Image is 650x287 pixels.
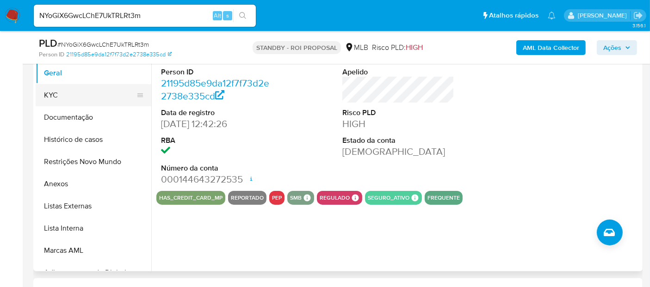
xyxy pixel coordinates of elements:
[161,76,269,103] a: 21195d85e9da12f7f73d2e2738e335cd
[548,12,556,19] a: Notificações
[342,67,454,77] dt: Apelido
[231,196,264,200] button: reportado
[214,11,221,20] span: Alt
[489,11,539,20] span: Atalhos rápidos
[161,108,273,118] dt: Data de registro
[39,36,57,50] b: PLD
[342,108,454,118] dt: Risco PLD
[36,62,151,84] button: Geral
[36,128,151,151] button: Histórico de casos
[523,40,579,55] b: AML Data Collector
[272,196,282,200] button: pep
[427,196,460,200] button: frequente
[320,196,350,200] button: regulado
[342,117,454,130] dd: HIGH
[34,10,256,22] input: Pesquise usuários ou casos...
[161,67,273,77] dt: Person ID
[603,40,621,55] span: Ações
[36,195,151,217] button: Listas Externas
[161,135,273,146] dt: RBA
[36,106,151,128] button: Documentação
[253,41,341,54] p: STANDBY - ROI PROPOSAL
[36,84,144,106] button: KYC
[159,196,223,200] button: has_credit_card_mp
[36,151,151,173] button: Restrições Novo Mundo
[290,196,302,200] button: smb
[578,11,630,20] p: erico.trevizan@mercadopago.com.br
[36,217,151,239] button: Lista Interna
[516,40,586,55] button: AML Data Collector
[36,173,151,195] button: Anexos
[372,43,423,53] span: Risco PLD:
[368,196,409,200] button: seguro_ativo
[597,40,637,55] button: Ações
[57,40,149,49] span: # NYoGiX6GwcLChE7UkTRLRt3m
[39,50,64,59] b: Person ID
[632,22,645,29] span: 3.156.1
[36,262,151,284] button: Adiantamentos de Dinheiro
[345,43,368,53] div: MLB
[633,11,643,20] a: Sair
[342,145,454,158] dd: [DEMOGRAPHIC_DATA]
[161,173,273,186] dd: 000144643272535
[233,9,252,22] button: search-icon
[161,163,273,173] dt: Número da conta
[161,117,273,130] dd: [DATE] 12:42:26
[36,239,151,262] button: Marcas AML
[226,11,229,20] span: s
[406,42,423,53] span: HIGH
[342,135,454,146] dt: Estado da conta
[66,50,172,59] a: 21195d85e9da12f7f73d2e2738e335cd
